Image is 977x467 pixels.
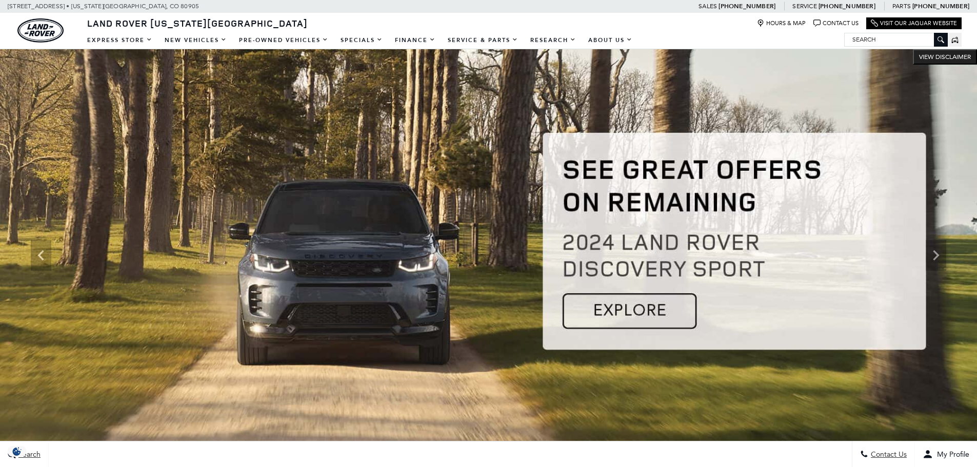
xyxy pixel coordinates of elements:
[5,446,29,457] img: Opt-Out Icon
[233,31,334,49] a: Pre-Owned Vehicles
[81,17,314,29] a: Land Rover [US_STATE][GEOGRAPHIC_DATA]
[81,31,639,49] nav: Main Navigation
[17,18,64,43] img: Land Rover
[757,19,806,27] a: Hours & Map
[389,31,442,49] a: Finance
[868,450,907,459] span: Contact Us
[158,31,233,49] a: New Vehicles
[582,31,639,49] a: About Us
[17,18,64,43] a: land-rover
[819,2,875,10] a: [PHONE_NUMBER]
[845,33,947,46] input: Search
[719,2,775,10] a: [PHONE_NUMBER]
[8,3,199,10] a: [STREET_ADDRESS] • [US_STATE][GEOGRAPHIC_DATA], CO 80905
[919,53,971,61] span: VIEW DISCLAIMER
[5,446,29,457] section: Click to Open Cookie Consent Modal
[87,17,308,29] span: Land Rover [US_STATE][GEOGRAPHIC_DATA]
[442,31,524,49] a: Service & Parts
[926,240,946,271] div: Next
[915,441,977,467] button: Open user profile menu
[933,450,969,459] span: My Profile
[334,31,389,49] a: Specials
[813,19,859,27] a: Contact Us
[81,31,158,49] a: EXPRESS STORE
[792,3,816,10] span: Service
[871,19,957,27] a: Visit Our Jaguar Website
[892,3,911,10] span: Parts
[31,240,51,271] div: Previous
[913,49,977,65] button: VIEW DISCLAIMER
[699,3,717,10] span: Sales
[524,31,582,49] a: Research
[912,2,969,10] a: [PHONE_NUMBER]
